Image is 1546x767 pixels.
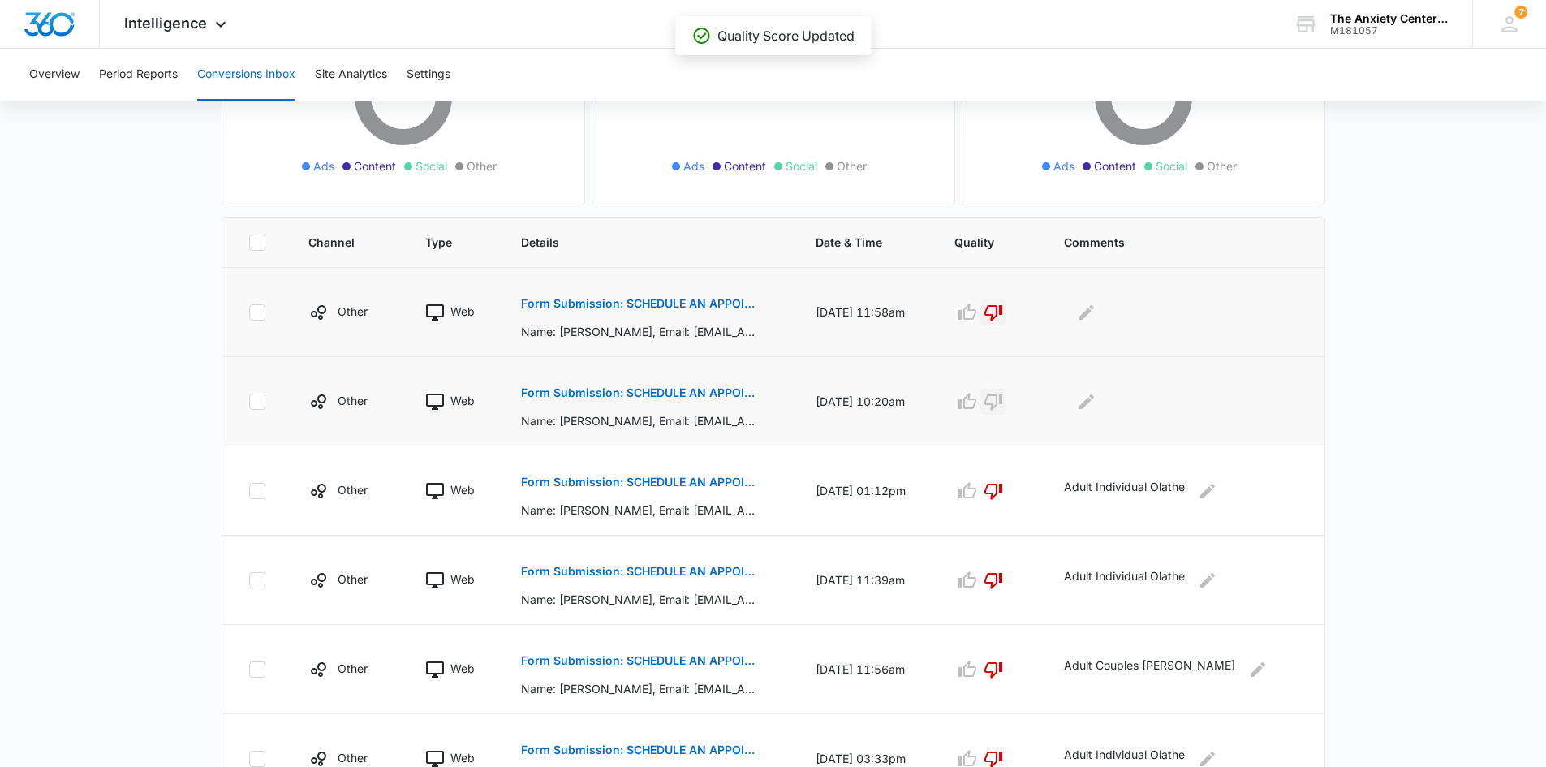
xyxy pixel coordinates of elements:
button: Edit Comments [1195,478,1221,504]
p: Name: [PERSON_NAME], Email: [EMAIL_ADDRESS][DOMAIN_NAME], Location: [GEOGRAPHIC_DATA], Which serv... [521,502,757,519]
span: Channel [308,234,363,251]
p: Form Submission: SCHEDULE AN APPOINTMENT [521,744,757,756]
p: Name: [PERSON_NAME], Email: [EMAIL_ADDRESS][DOMAIN_NAME], Phone: [PHONE_NUMBER], Location: [PERSO... [521,412,757,429]
td: [DATE] 11:58am [796,268,935,357]
span: Other [837,157,867,175]
span: Social [786,157,817,175]
p: Adult Couples [PERSON_NAME] [1064,657,1235,683]
span: Quality [954,234,1001,251]
span: Type [425,234,459,251]
span: Social [416,157,447,175]
span: Details [521,234,754,251]
span: Ads [683,157,704,175]
td: [DATE] 01:12pm [796,446,935,536]
p: Adult Individual Olathe [1064,478,1185,504]
button: Form Submission: SCHEDULE AN APPOINTMENT [521,284,757,323]
span: Ads [313,157,334,175]
p: Web [450,749,475,766]
span: Content [354,157,396,175]
p: Other [338,392,368,409]
p: Name: [PERSON_NAME], Email: [EMAIL_ADDRESS][DOMAIN_NAME], Phone: null, Location: [PERSON_NAME], W... [521,680,757,697]
span: Comments [1064,234,1274,251]
button: Settings [407,49,450,101]
p: Form Submission: SCHEDULE AN APPOINTMENT [521,655,757,666]
button: Form Submission: SCHEDULE AN APPOINTMENT [521,641,757,680]
button: Edit Comments [1074,299,1100,325]
button: Overview [29,49,80,101]
button: Form Submission: SCHEDULE AN APPOINTMENT [521,552,757,591]
p: Form Submission: SCHEDULE AN APPOINTMENT [521,476,757,488]
button: Edit Comments [1245,657,1271,683]
td: [DATE] 10:20am [796,357,935,446]
span: Other [1207,157,1237,175]
div: account name [1330,12,1449,25]
p: Form Submission: SCHEDULE AN APPOINTMENT [521,566,757,577]
p: Other [338,660,368,677]
p: Name: [PERSON_NAME], Email: [EMAIL_ADDRESS][DOMAIN_NAME], Phone: [PHONE_NUMBER], Location: [GEOGR... [521,323,757,340]
button: Form Submission: SCHEDULE AN APPOINTMENT [521,373,757,412]
p: Web [450,303,475,320]
span: Ads [1053,157,1074,175]
p: Other [338,571,368,588]
button: Edit Comments [1195,567,1221,593]
span: Other [467,157,497,175]
p: Adult Individual Olathe [1064,567,1185,593]
p: Web [450,481,475,498]
span: 7 [1514,6,1527,19]
button: Edit Comments [1074,389,1100,415]
span: Social [1156,157,1187,175]
p: Other [338,481,368,498]
button: Conversions Inbox [197,49,295,101]
span: Content [1094,157,1136,175]
p: Form Submission: SCHEDULE AN APPOINTMENT [521,387,757,399]
button: Site Analytics [315,49,387,101]
span: Intelligence [124,15,207,32]
p: Web [450,392,475,409]
p: Form Submission: SCHEDULE AN APPOINTMENT [521,298,757,309]
button: Form Submission: SCHEDULE AN APPOINTMENT [521,463,757,502]
span: Content [724,157,766,175]
div: notifications count [1514,6,1527,19]
p: Other [338,749,368,766]
span: Date & Time [816,234,892,251]
button: Period Reports [99,49,178,101]
p: Other [338,303,368,320]
p: Web [450,571,475,588]
div: account id [1330,25,1449,37]
td: [DATE] 11:39am [796,536,935,625]
p: Quality Score Updated [717,26,855,45]
p: Name: [PERSON_NAME], Email: [EMAIL_ADDRESS][DOMAIN_NAME], Phone: [PHONE_NUMBER], Location: [GEOGR... [521,591,757,608]
p: Web [450,660,475,677]
td: [DATE] 11:56am [796,625,935,714]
